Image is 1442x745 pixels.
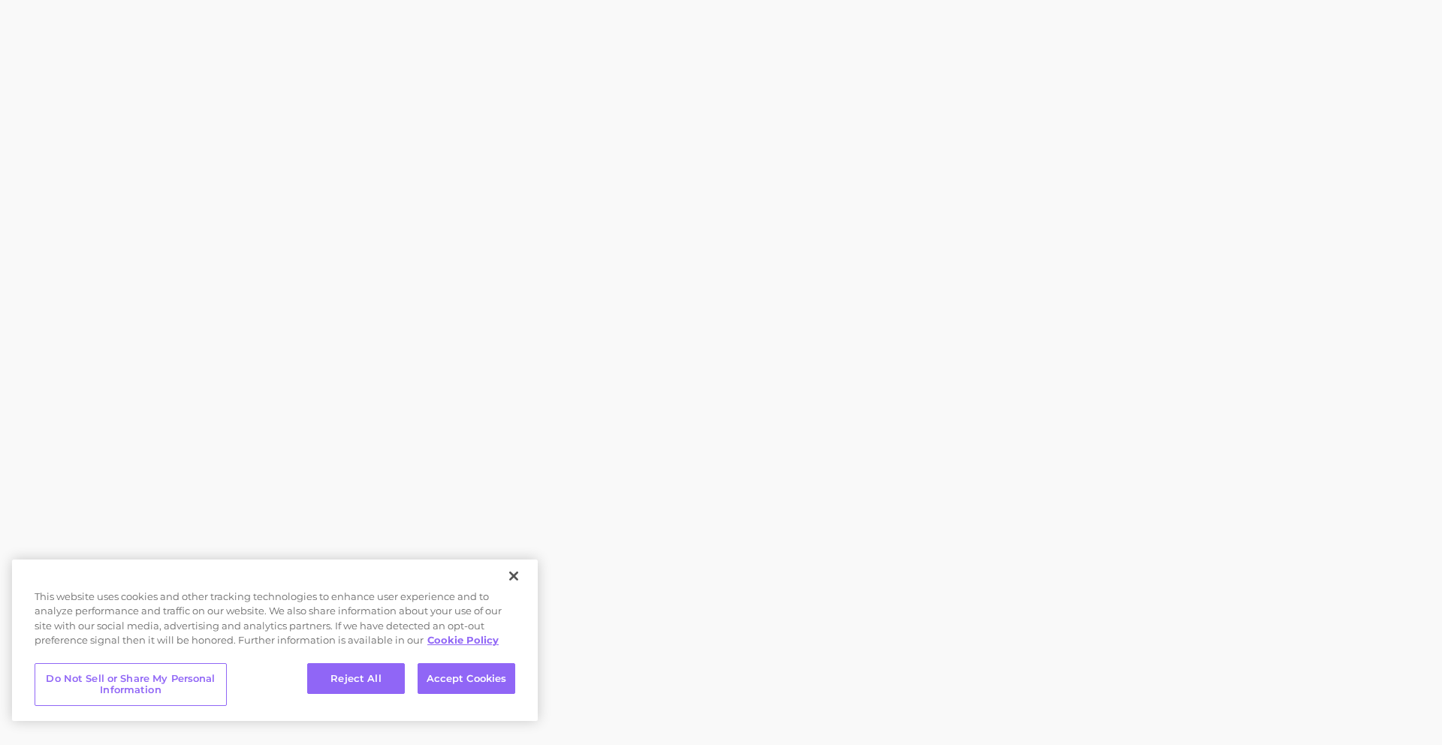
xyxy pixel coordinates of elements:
div: Cookie banner [12,560,538,721]
a: More information about your privacy, opens in a new tab [427,634,499,646]
div: Privacy [12,560,538,721]
div: This website uses cookies and other tracking technologies to enhance user experience and to analy... [12,590,538,656]
button: Close [497,560,530,593]
button: Reject All [307,663,405,695]
button: Accept Cookies [418,663,515,695]
button: Do Not Sell or Share My Personal Information [35,663,227,706]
